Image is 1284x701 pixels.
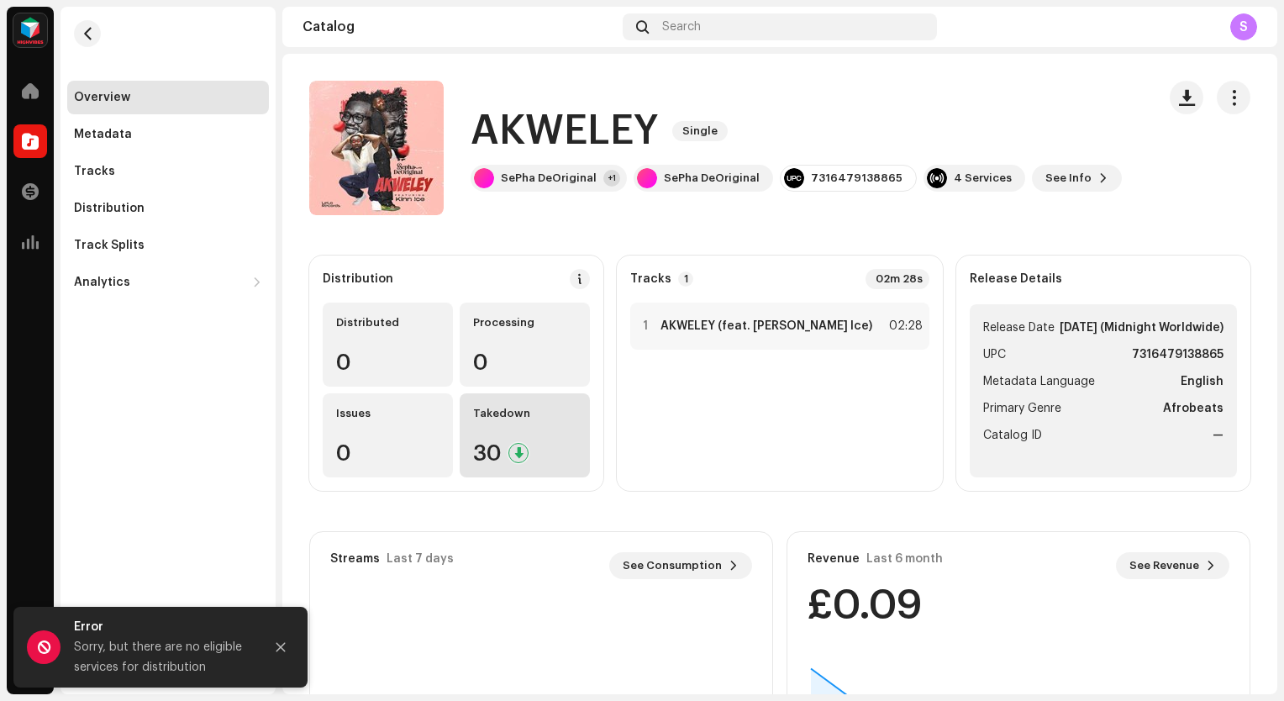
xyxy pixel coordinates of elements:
[970,272,1062,286] strong: Release Details
[1181,372,1223,392] strong: English
[336,316,439,329] div: Distributed
[983,398,1061,419] span: Primary Genre
[1230,13,1257,40] div: S
[471,104,659,158] h1: AKWELEY
[67,266,269,299] re-m-nav-dropdown: Analytics
[67,81,269,114] re-m-nav-item: Overview
[808,552,860,566] div: Revenue
[264,630,297,664] button: Close
[983,425,1042,445] span: Catalog ID
[886,316,923,336] div: 02:28
[954,171,1012,185] div: 4 Services
[630,272,671,286] strong: Tracks
[74,128,132,141] div: Metadata
[664,171,760,185] div: SePha DeOriginal
[74,637,250,677] div: Sorry, but there are no eligible services for distribution
[1132,345,1223,365] strong: 7316479138865
[323,272,393,286] div: Distribution
[866,269,929,289] div: 02m 28s
[330,552,380,566] div: Streams
[603,170,620,187] div: +1
[13,13,47,47] img: feab3aad-9b62-475c-8caf-26f15a9573ee
[74,202,145,215] div: Distribution
[303,20,616,34] div: Catalog
[662,20,701,34] span: Search
[811,171,902,185] div: 7316479138865
[67,155,269,188] re-m-nav-item: Tracks
[672,121,728,141] span: Single
[660,319,872,333] strong: AKWELEY (feat. [PERSON_NAME] Ice)
[67,192,269,225] re-m-nav-item: Distribution
[74,239,145,252] div: Track Splits
[74,617,250,637] div: Error
[983,345,1006,365] span: UPC
[74,165,115,178] div: Tracks
[67,118,269,151] re-m-nav-item: Metadata
[609,552,752,579] button: See Consumption
[473,316,576,329] div: Processing
[74,91,130,104] div: Overview
[623,549,722,582] span: See Consumption
[1045,161,1092,195] span: See Info
[336,407,439,420] div: Issues
[1116,552,1229,579] button: See Revenue
[866,552,943,566] div: Last 6 month
[1129,549,1199,582] span: See Revenue
[1163,398,1223,419] strong: Afrobeats
[983,318,1055,338] span: Release Date
[67,229,269,262] re-m-nav-item: Track Splits
[387,552,454,566] div: Last 7 days
[983,372,1095,392] span: Metadata Language
[1060,318,1223,338] strong: [DATE] (Midnight Worldwide)
[473,407,576,420] div: Takedown
[501,171,597,185] div: SePha DeOriginal
[1213,425,1223,445] strong: —
[74,276,130,289] div: Analytics
[1032,165,1122,192] button: See Info
[678,271,693,287] p-badge: 1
